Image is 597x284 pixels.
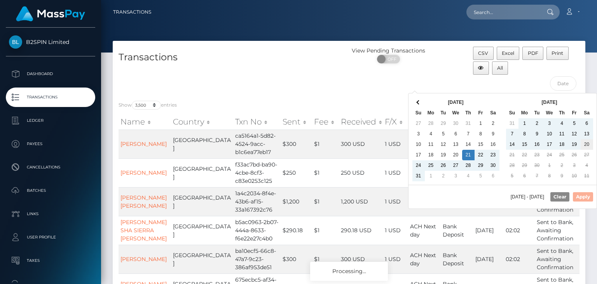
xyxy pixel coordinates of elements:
td: [GEOGRAPHIC_DATA] [171,245,233,273]
p: Taxes [9,255,92,266]
a: Links [6,204,95,224]
td: 28 [506,160,518,171]
td: 10 [543,129,556,139]
td: 5 [475,171,487,181]
td: 2 [437,171,450,181]
td: 1 USD [383,245,408,273]
td: 29 [437,118,450,129]
td: 6 [487,171,499,181]
a: Payees [6,134,95,154]
td: 02:02 [504,216,535,245]
button: Excel [497,47,520,60]
td: [GEOGRAPHIC_DATA] [171,216,233,245]
a: Transactions [6,88,95,107]
td: 6 [581,118,593,129]
th: Sa [487,108,499,118]
td: 15 [518,139,531,150]
td: 29 [475,160,487,171]
td: 1a4c2034-8f4e-43b6-af15-33a167392c76 [233,187,281,216]
td: 14 [506,139,518,150]
span: Print [552,50,563,56]
a: [PERSON_NAME] [120,140,167,147]
td: 1 USD [383,216,408,245]
td: [DATE] [473,245,504,273]
img: MassPay Logo [16,6,85,21]
th: Sent: activate to sort column ascending [281,114,312,130]
p: Batches [9,185,92,196]
button: PDF [522,47,543,60]
td: 28 [425,118,437,129]
td: 11 [556,129,568,139]
p: Cancellations [9,161,92,173]
td: Bank Deposit [441,245,473,273]
td: 30 [531,160,543,171]
td: 11 [425,139,437,150]
td: 21 [506,150,518,160]
td: 19 [568,139,581,150]
td: 4 [462,171,475,181]
td: 4 [425,129,437,139]
td: 6 [450,129,462,139]
td: 30 [450,118,462,129]
td: 9 [487,129,499,139]
td: 18 [425,150,437,160]
th: Txn No: activate to sort column ascending [233,114,281,130]
td: 13 [581,129,593,139]
th: [DATE] [425,97,487,108]
td: 9 [531,129,543,139]
th: Tu [437,108,450,118]
td: 5 [568,118,581,129]
p: Transactions [9,91,92,103]
td: 02:02 [504,245,535,273]
th: Fr [475,108,487,118]
span: Excel [502,50,514,56]
td: 4 [581,160,593,171]
th: Sa [581,108,593,118]
td: 31 [506,118,518,129]
td: $1 [312,130,339,158]
div: Processing... [310,262,388,281]
td: 290.18 USD [339,216,383,245]
td: 7 [506,129,518,139]
th: Th [556,108,568,118]
a: [PERSON_NAME] [PERSON_NAME] [120,194,167,209]
td: 21 [462,150,475,160]
th: Th [462,108,475,118]
td: 22 [518,150,531,160]
p: Ledger [9,115,92,126]
span: [DATE] - [DATE] [511,195,547,199]
td: 13 [450,139,462,150]
label: Show entries [119,101,177,110]
td: 1 [518,118,531,129]
td: 1 USD [383,130,408,158]
a: Ledger [6,111,95,130]
td: 12 [568,129,581,139]
td: ba10ecf5-66c8-47a7-9c23-386af953de51 [233,245,281,273]
td: [GEOGRAPHIC_DATA] [171,130,233,158]
a: Batches [6,181,95,200]
span: CSV [478,50,488,56]
td: 27 [412,118,425,129]
td: 31 [412,171,425,181]
td: 20 [581,139,593,150]
td: 9 [556,171,568,181]
span: PDF [528,50,538,56]
td: 300 USD [339,130,383,158]
input: Date filter [550,76,577,91]
td: 250 USD [339,158,383,187]
td: ca5164a1-5d82-4524-9acc-b1c6ea77eb17 [233,130,281,158]
td: 17 [543,139,556,150]
td: 16 [531,139,543,150]
td: 1 [475,118,487,129]
td: 14 [462,139,475,150]
td: 2 [487,118,499,129]
td: 2 [556,160,568,171]
td: 8 [475,129,487,139]
td: 1 [543,160,556,171]
td: [GEOGRAPHIC_DATA] [171,158,233,187]
td: 8 [518,129,531,139]
td: 10 [568,171,581,181]
td: 3 [412,129,425,139]
td: 23 [487,150,499,160]
td: 11 [581,171,593,181]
